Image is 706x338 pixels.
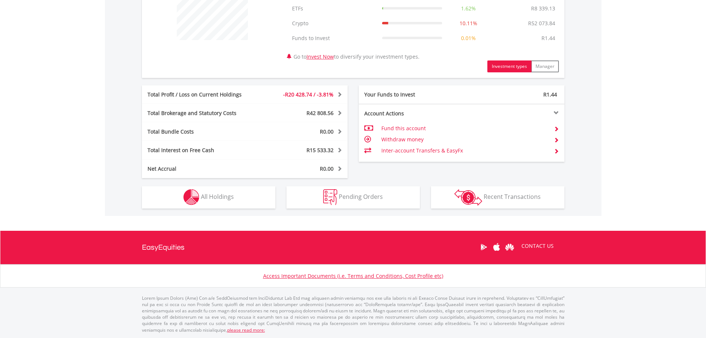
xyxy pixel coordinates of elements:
[142,295,564,333] p: Lorem Ipsum Dolors (Ame) Con a/e SeddOeiusmod tem InciDiduntut Lab Etd mag aliquaen admin veniamq...
[381,145,548,156] td: Inter-account Transfers & EasyFx
[446,31,491,46] td: 0.01%
[381,134,548,145] td: Withdraw money
[516,236,559,256] a: CONTACT US
[503,236,516,259] a: Huawei
[142,109,262,117] div: Total Brokerage and Statutory Costs
[142,231,185,264] a: EasyEquities
[183,189,199,205] img: holdings-wht.png
[283,91,334,98] span: -R20 428.74 / -3.81%
[142,128,262,135] div: Total Bundle Costs
[201,193,234,201] span: All Holdings
[142,91,262,98] div: Total Profit / Loss on Current Holdings
[320,128,334,135] span: R0.00
[431,186,564,209] button: Recent Transactions
[359,110,462,117] div: Account Actions
[320,165,334,172] span: R0.00
[477,236,490,259] a: Google Play
[524,16,559,31] td: R52 073.84
[288,31,378,46] td: Funds to Invest
[487,60,531,72] button: Investment types
[142,165,262,173] div: Net Accrual
[527,1,559,16] td: R8 339.13
[531,60,559,72] button: Manager
[446,1,491,16] td: 1.62%
[306,147,334,154] span: R15 533.32
[263,272,443,279] a: Access Important Documents (i.e. Terms and Conditions, Cost Profile etc)
[288,1,378,16] td: ETFs
[490,236,503,259] a: Apple
[359,91,462,98] div: Your Funds to Invest
[142,147,262,154] div: Total Interest on Free Cash
[323,189,337,205] img: pending_instructions-wht.png
[381,123,548,134] td: Fund this account
[538,31,559,46] td: R1.44
[454,189,482,206] img: transactions-zar-wht.png
[306,109,334,117] span: R42 808.56
[288,16,378,31] td: Crypto
[227,327,265,333] a: please read more:
[484,193,541,201] span: Recent Transactions
[543,91,557,98] span: R1.44
[339,193,383,201] span: Pending Orders
[306,53,334,60] a: Invest Now
[286,186,420,209] button: Pending Orders
[446,16,491,31] td: 10.11%
[142,186,275,209] button: All Holdings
